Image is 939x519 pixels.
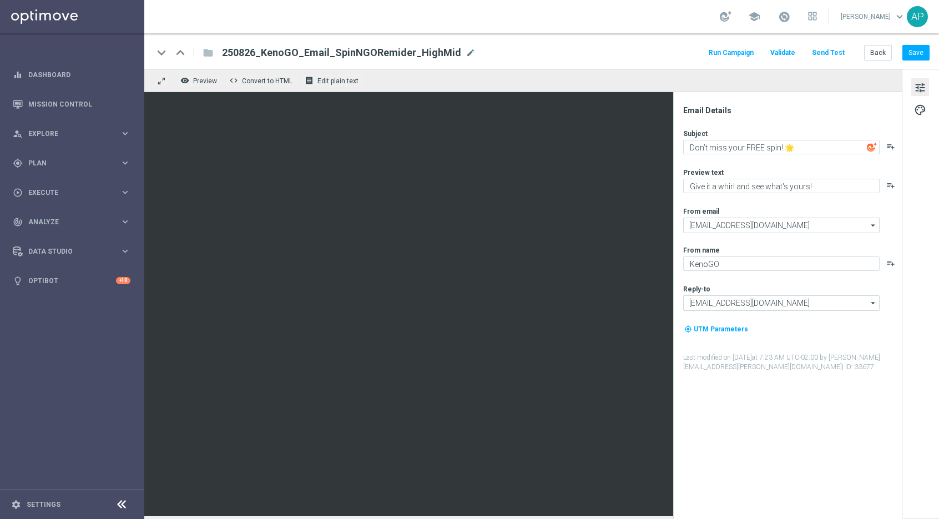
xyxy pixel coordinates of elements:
i: gps_fixed [13,158,23,168]
button: playlist_add [886,142,895,151]
div: Optibot [13,266,130,295]
div: Email Details [683,105,901,115]
span: code [229,76,238,85]
div: Mission Control [13,89,130,119]
i: lightbulb [13,276,23,286]
span: keyboard_arrow_down [893,11,906,23]
span: mode_edit [466,48,476,58]
i: receipt [305,76,314,85]
span: UTM Parameters [694,325,748,333]
i: arrow_drop_down [868,296,879,310]
a: Optibot [28,266,116,295]
button: tune [911,78,929,96]
a: Settings [27,501,60,508]
i: my_location [684,325,692,333]
i: keyboard_arrow_right [120,187,130,198]
img: optiGenie.svg [867,142,877,152]
div: +10 [116,277,130,284]
div: Plan [13,158,120,168]
span: Data Studio [28,248,120,255]
i: keyboard_arrow_right [120,216,130,227]
span: 250826_KenoGO_Email_SpinNGORemider_HighMid [222,46,461,59]
button: Send Test [810,46,846,61]
button: remove_red_eye Preview [178,73,222,88]
button: equalizer Dashboard [12,70,131,79]
span: Convert to HTML [242,77,292,85]
span: school [748,11,760,23]
div: Data Studio [13,246,120,256]
i: arrow_drop_down [868,218,879,233]
button: receipt Edit plain text [302,73,364,88]
span: Analyze [28,219,120,225]
span: Preview [193,77,217,85]
input: Select [683,218,880,233]
i: keyboard_arrow_right [120,128,130,139]
button: gps_fixed Plan keyboard_arrow_right [12,159,131,168]
label: From email [683,207,719,216]
button: Save [902,45,930,61]
button: lightbulb Optibot +10 [12,276,131,285]
span: | ID: 33677 [842,363,874,371]
div: Explore [13,129,120,139]
span: tune [914,80,926,95]
input: Select [683,295,880,311]
i: keyboard_arrow_right [120,158,130,168]
label: Reply-to [683,285,710,294]
a: Dashboard [28,60,130,89]
button: palette [911,100,929,118]
button: Data Studio keyboard_arrow_right [12,247,131,256]
i: remove_red_eye [180,76,189,85]
i: play_circle_outline [13,188,23,198]
label: Subject [683,129,708,138]
span: Execute [28,189,120,196]
button: Validate [769,46,797,61]
div: Execute [13,188,120,198]
button: playlist_add [886,181,895,190]
a: [PERSON_NAME]keyboard_arrow_down [840,8,907,25]
button: playlist_add [886,259,895,268]
button: track_changes Analyze keyboard_arrow_right [12,218,131,226]
label: Last modified on [DATE] at 7:23 AM UTC-02:00 by [PERSON_NAME][EMAIL_ADDRESS][PERSON_NAME][DOMAIN_... [683,353,901,372]
span: palette [914,103,926,117]
label: Preview text [683,168,724,177]
i: track_changes [13,217,23,227]
span: Plan [28,160,120,167]
div: Analyze [13,217,120,227]
button: my_location UTM Parameters [683,323,749,335]
div: Dashboard [13,60,130,89]
button: Back [864,45,892,61]
span: Explore [28,130,120,137]
a: Mission Control [28,89,130,119]
label: From name [683,246,720,255]
button: person_search Explore keyboard_arrow_right [12,129,131,138]
button: code Convert to HTML [226,73,297,88]
span: Edit plain text [317,77,359,85]
i: keyboard_arrow_right [120,246,130,256]
span: Validate [770,49,795,57]
button: play_circle_outline Execute keyboard_arrow_right [12,188,131,197]
button: Mission Control [12,100,131,109]
i: equalizer [13,70,23,80]
div: AP [907,6,928,27]
i: settings [11,500,21,510]
i: person_search [13,129,23,139]
button: Run Campaign [707,46,755,61]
